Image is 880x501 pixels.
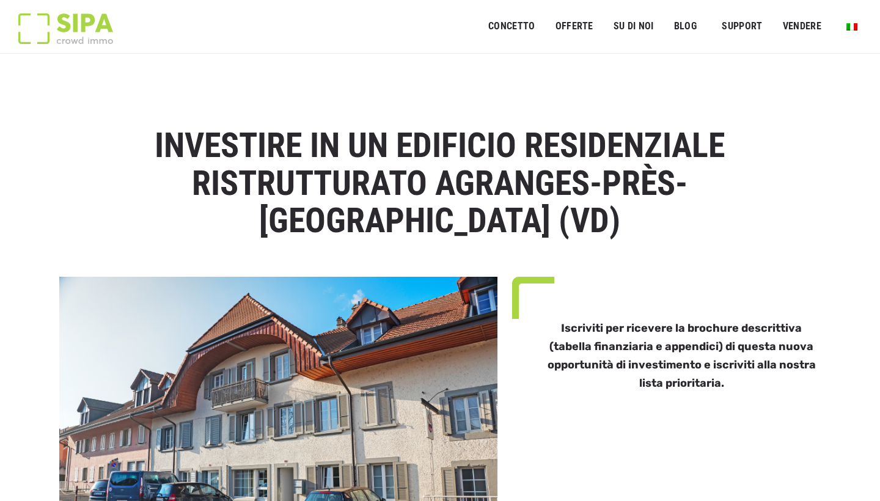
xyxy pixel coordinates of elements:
[846,23,857,31] img: Italiano
[547,13,601,40] a: offerte
[512,277,554,319] img: top-left-green
[775,13,829,40] a: VENDERE
[18,13,113,44] img: Logo
[714,13,770,40] a: SUPPORT
[147,127,733,240] h1: investire in un edificio residenziale ristrutturato aGranges-près-[GEOGRAPHIC_DATA] (VD)
[480,13,543,40] a: CONCETTO
[606,13,662,40] a: SU DI NOI
[488,11,862,42] nav: Menu principale
[666,13,705,40] a: Blog
[838,15,865,38] a: Passa a
[543,319,821,392] h3: Iscriviti per ricevere la brochure descrittiva (tabella finanziaria e appendici) di questa nuova ...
